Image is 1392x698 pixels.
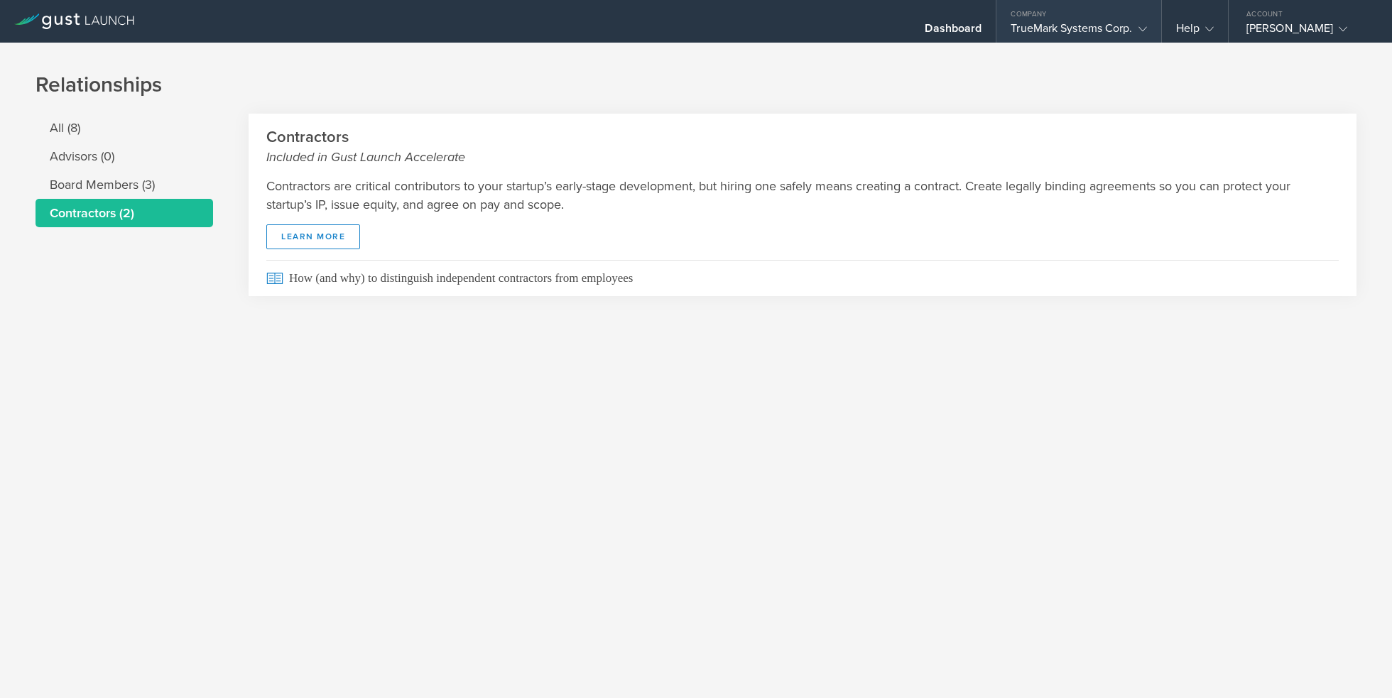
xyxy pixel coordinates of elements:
[266,148,1339,166] small: Included in Gust Launch Accelerate
[266,224,360,249] a: Learn More
[1176,21,1214,43] div: Help
[36,170,213,199] li: Board Members (3)
[36,142,213,170] li: Advisors (0)
[266,177,1339,214] p: Contractors are critical contributors to your startup’s early-stage development, but hiring one s...
[1246,21,1367,43] div: [PERSON_NAME]
[1321,630,1392,698] iframe: Chat Widget
[36,199,213,227] li: Contractors (2)
[36,71,1356,99] h1: Relationships
[266,127,1339,166] h2: Contractors
[36,114,213,142] li: All (8)
[925,21,982,43] div: Dashboard
[249,260,1356,296] a: How (and why) to distinguish independent contractors from employees
[266,260,1339,296] span: How (and why) to distinguish independent contractors from employees
[1011,21,1146,43] div: TrueMark Systems Corp.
